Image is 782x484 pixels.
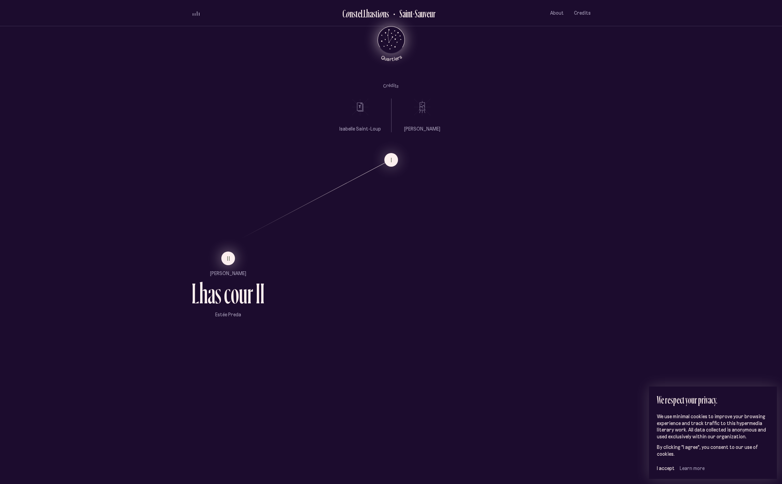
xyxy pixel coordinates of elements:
font: o [345,7,350,20]
h2: Saint-Sauveur [394,8,436,19]
font: has [366,7,375,20]
font: e [358,7,361,20]
font: II [227,255,231,262]
font: I [260,276,265,310]
button: I [345,153,437,167]
button: II[PERSON_NAME]Lhas cour IIEstée Preda [192,252,265,328]
font: I [256,276,260,310]
font: c [224,276,231,310]
font: By clicking "I agree", you consent to our use of cookies. [657,444,758,457]
button: Credits [574,5,591,21]
font: o [379,7,383,20]
button: Return to the Neighborhood [389,7,436,19]
button: Back to main menu [371,26,411,61]
font: [PERSON_NAME] [404,126,440,132]
font: n [383,7,386,20]
font: u [239,276,247,310]
font: n [350,7,353,20]
button: About [550,5,564,21]
tspan: Quartiers [380,54,403,62]
font: We use minimal cookies to improve your browsing experience and track traffic to this hypermedia l... [657,413,766,440]
font: [PERSON_NAME] [210,270,246,276]
a: Learn more [680,465,705,471]
font: Credits [574,10,591,16]
font: C [342,7,345,20]
font: t [375,7,378,20]
button: I [384,153,398,167]
font: t [356,7,358,20]
font: L [192,276,199,310]
font: has [199,276,221,310]
button: I accept [657,465,675,471]
font: i [378,7,379,20]
font: s [386,7,389,20]
button: II [221,252,235,265]
font: I [391,156,393,164]
button: audio volume [192,10,201,17]
font: About [550,10,564,16]
font: o [231,276,239,310]
font: r [247,276,253,310]
font: We respect your privacy. [657,393,717,406]
font: L [361,7,364,20]
font: s [353,7,356,20]
font: Estée Preda [215,312,241,318]
font: L [364,7,366,20]
font: Isabelle Saint-Loup [339,126,381,132]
